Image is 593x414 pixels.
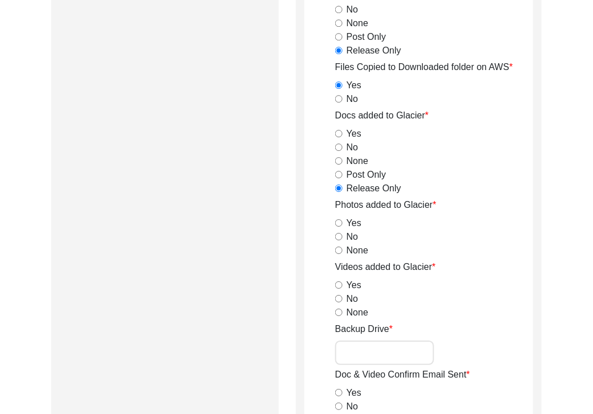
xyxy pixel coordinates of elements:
label: No [347,3,358,17]
label: Yes [347,216,361,230]
label: Post Only [347,30,386,44]
label: Post Only [347,168,386,182]
label: Release Only [347,44,401,58]
label: None [347,17,368,30]
label: Photos added to Glacier [335,198,436,212]
label: Release Only [347,182,401,195]
label: None [347,306,368,319]
label: No [347,400,358,413]
label: No [347,92,358,106]
label: Docs added to Glacier [335,109,429,122]
label: Files Copied to Downloaded folder on AWS [335,60,513,74]
label: Backup Drive [335,322,393,336]
label: Doc & Video Confirm Email Sent [335,368,470,382]
label: No [347,230,358,244]
label: Yes [347,278,361,292]
label: No [347,292,358,306]
label: Yes [347,386,361,400]
label: None [347,154,368,168]
label: None [347,244,368,257]
label: Videos added to Glacier [335,260,436,274]
label: Yes [347,127,361,141]
label: Yes [347,79,361,92]
label: No [347,141,358,154]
